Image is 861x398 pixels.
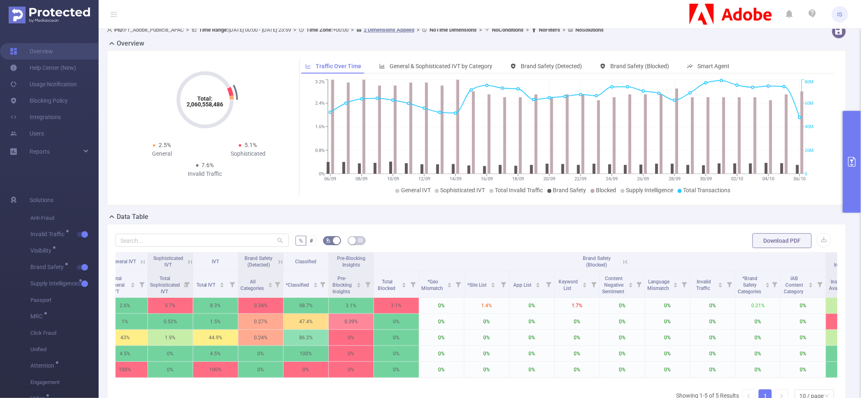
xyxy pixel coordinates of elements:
[498,271,509,297] i: Filter menu
[30,143,50,160] a: Reports
[103,346,148,361] p: 4.5%
[131,281,135,284] i: icon: caret-up
[226,271,238,297] i: Filter menu
[115,234,289,247] input: Search...
[560,27,568,33] span: >
[610,63,669,69] span: Brand Safety (Blocked)
[808,281,813,286] div: Sort
[419,314,464,329] p: 0%
[600,298,645,313] p: 0%
[690,346,735,361] p: 0%
[329,314,374,329] p: 0.39%
[291,27,299,33] span: >
[268,284,272,287] i: icon: caret-down
[10,76,77,92] a: Usage Notification
[30,313,46,319] span: MRC
[130,281,135,286] div: Sort
[30,148,50,155] span: Reports
[491,284,496,287] i: icon: caret-down
[464,298,509,313] p: 1.4%
[30,374,99,391] span: Engagement
[295,259,317,265] span: Classified
[108,276,125,294] span: Total General IVT
[596,187,616,193] span: Blocked
[315,124,325,130] tspan: 1.6%
[555,330,600,345] p: 0%
[238,298,283,313] p: 0.34%
[510,314,554,329] p: 0%
[313,281,318,286] div: Sort
[114,27,124,33] b: PID:
[245,142,257,148] span: 5.1%
[450,176,462,182] tspan: 14/09
[736,298,780,313] p: 0.21%
[429,27,477,33] b: No Time Dimensions
[553,187,586,193] span: Brand Safety
[814,271,826,297] i: Filter menu
[196,282,217,288] span: Total IVT
[683,187,731,193] span: Total Transactions
[418,176,430,182] tspan: 12/09
[103,330,148,345] p: 43%
[117,212,148,222] h2: Data Table
[575,27,604,33] b: No Solutions
[464,314,509,329] p: 0%
[284,362,328,377] p: 0%
[441,187,485,193] span: Sophisticated IVT
[510,330,554,345] p: 0%
[731,176,743,182] tspan: 02/10
[697,63,729,69] span: Smart Agent
[148,362,193,377] p: 0%
[781,314,826,329] p: 0%
[284,330,328,345] p: 86.2%
[117,39,144,48] h2: Overview
[414,27,422,33] span: >
[464,330,509,345] p: 0%
[313,281,318,284] i: icon: caret-up
[829,279,850,291] span: Insights Available
[193,362,238,377] p: 100%
[337,255,365,268] span: Pre-Blocking Insights
[238,362,283,377] p: 0%
[510,346,554,361] p: 0%
[555,298,600,313] p: 1.7%
[30,231,67,237] span: Invalid Traffic
[315,80,325,85] tspan: 3.2%
[600,346,645,361] p: 0%
[673,281,678,286] div: Sort
[673,284,678,287] i: icon: caret-down
[30,341,99,358] span: Unified
[402,284,406,287] i: icon: caret-down
[582,281,587,286] div: Sort
[356,176,368,182] tspan: 08/09
[602,276,626,294] span: Content Negative Sentiment
[781,330,826,345] p: 0%
[148,346,193,361] p: 0%
[736,330,780,345] p: 0%
[9,7,90,23] img: Protected Media
[690,362,735,377] p: 0%
[329,346,374,361] p: 0%
[10,125,44,142] a: Users
[555,362,600,377] p: 0%
[583,255,611,268] span: Brand Safety (Blocked)
[402,281,406,286] div: Sort
[10,92,68,109] a: Blocking Policy
[724,271,735,297] i: Filter menu
[588,271,600,297] i: Filter menu
[357,281,361,284] i: icon: caret-up
[407,271,419,297] i: Filter menu
[379,63,385,69] i: icon: bar-chart
[491,281,496,286] div: Sort
[103,362,148,377] p: 100%
[148,314,193,329] p: 0.52%
[193,298,238,313] p: 8.3%
[193,330,238,345] p: 44.9%
[329,330,374,345] p: 0%
[583,284,587,287] i: icon: caret-down
[763,176,775,182] tspan: 04/10
[313,284,318,287] i: icon: caret-down
[718,281,723,284] i: icon: caret-up
[628,281,633,286] div: Sort
[626,187,674,193] span: Supply Intelligence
